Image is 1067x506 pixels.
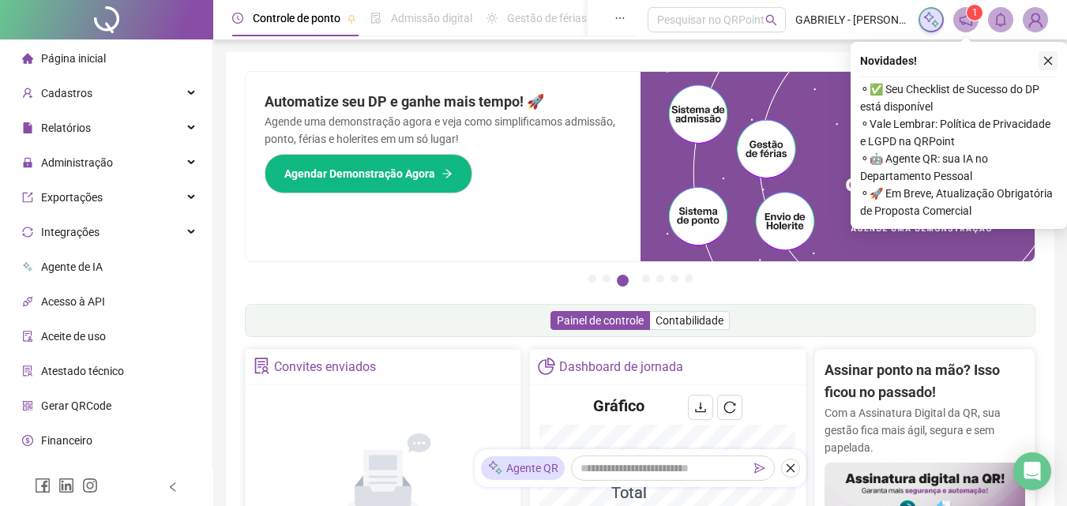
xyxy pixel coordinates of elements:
[265,154,472,193] button: Agendar Demonstração Agora
[35,478,51,493] span: facebook
[22,365,33,377] span: solution
[967,5,982,21] sup: 1
[785,463,796,474] span: close
[860,185,1058,219] span: ⚬ 🚀 Em Breve, Atualização Obrigatória de Proposta Comercial
[391,12,472,24] span: Admissão digital
[22,435,33,446] span: dollar
[603,275,611,283] button: 2
[765,14,777,26] span: search
[860,52,917,69] span: Novidades !
[41,330,106,343] span: Aceite de uso
[347,14,356,24] span: pushpin
[232,13,243,24] span: clock-circle
[641,72,1035,261] img: banner%2Fd57e337e-a0d3-4837-9615-f134fc33a8e6.png
[559,354,683,380] div: Dashboard de jornada
[860,115,1058,150] span: ⚬ Vale Lembrar: Política de Privacidade e LGPD na QRPoint
[507,12,587,24] span: Gestão de férias
[41,434,92,447] span: Financeiro
[795,11,909,28] span: GABRIELY - [PERSON_NAME] [PERSON_NAME]
[538,358,554,374] span: pie-chart
[754,463,765,474] span: send
[41,295,105,308] span: Acesso à API
[671,275,678,283] button: 6
[41,399,111,412] span: Gerar QRCode
[922,11,940,28] img: sparkle-icon.fc2bf0ac1784a2077858766a79e2daf3.svg
[254,358,270,374] span: solution
[994,13,1008,27] span: bell
[1013,452,1051,490] div: Open Intercom Messenger
[41,226,100,238] span: Integrações
[253,12,340,24] span: Controle de ponto
[41,365,124,377] span: Atestado técnico
[370,13,381,24] span: file-done
[41,122,91,134] span: Relatórios
[685,275,693,283] button: 7
[41,191,103,204] span: Exportações
[167,482,178,493] span: left
[22,122,33,133] span: file
[972,7,978,18] span: 1
[41,52,106,65] span: Página inicial
[22,227,33,238] span: sync
[860,81,1058,115] span: ⚬ ✅ Seu Checklist de Sucesso do DP está disponível
[274,354,376,380] div: Convites enviados
[1024,8,1047,32] img: 57364
[41,156,113,169] span: Administração
[284,165,435,182] span: Agendar Demonstração Agora
[441,168,453,179] span: arrow-right
[22,400,33,411] span: qrcode
[41,260,103,273] span: Agente de IA
[487,460,503,477] img: sparkle-icon.fc2bf0ac1784a2077858766a79e2daf3.svg
[642,275,650,283] button: 4
[825,359,1025,404] h2: Assinar ponto na mão? Isso ficou no passado!
[22,296,33,307] span: api
[22,88,33,99] span: user-add
[593,395,644,417] h4: Gráfico
[614,13,626,24] span: ellipsis
[265,91,622,113] h2: Automatize seu DP e ganhe mais tempo! 🚀
[481,456,565,480] div: Agente QR
[265,113,622,148] p: Agende uma demonstração agora e veja como simplificamos admissão, ponto, férias e holerites em um...
[723,401,736,414] span: reload
[58,478,74,493] span: linkedin
[22,192,33,203] span: export
[825,404,1025,456] p: Com a Assinatura Digital da QR, sua gestão fica mais ágil, segura e sem papelada.
[588,275,596,283] button: 1
[656,314,723,327] span: Contabilidade
[557,314,644,327] span: Painel de controle
[41,87,92,99] span: Cadastros
[959,13,973,27] span: notification
[694,401,707,414] span: download
[22,331,33,342] span: audit
[22,157,33,168] span: lock
[82,478,98,493] span: instagram
[1043,55,1054,66] span: close
[860,150,1058,185] span: ⚬ 🤖 Agente QR: sua IA no Departamento Pessoal
[487,13,498,24] span: sun
[617,275,629,287] button: 3
[22,53,33,64] span: home
[656,275,664,283] button: 5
